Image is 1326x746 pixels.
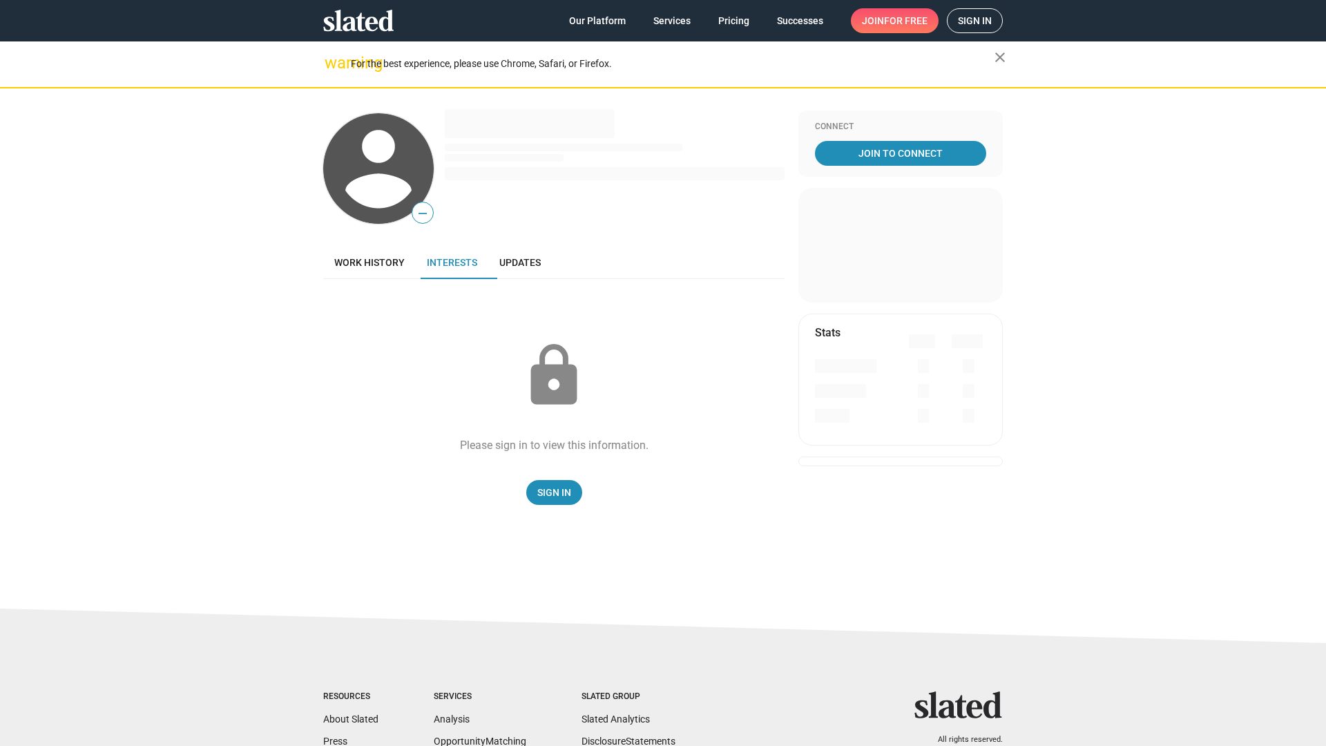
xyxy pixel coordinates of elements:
[582,691,675,702] div: Slated Group
[434,691,526,702] div: Services
[992,49,1008,66] mat-icon: close
[323,246,416,279] a: Work history
[412,204,433,222] span: —
[569,8,626,33] span: Our Platform
[642,8,702,33] a: Services
[416,246,488,279] a: Interests
[488,246,552,279] a: Updates
[815,122,986,133] div: Connect
[325,55,341,71] mat-icon: warning
[351,55,995,73] div: For the best experience, please use Chrome, Safari, or Firefox.
[537,480,571,505] span: Sign In
[815,141,986,166] a: Join To Connect
[558,8,637,33] a: Our Platform
[818,141,983,166] span: Join To Connect
[460,438,648,452] div: Please sign in to view this information.
[427,257,477,268] span: Interests
[334,257,405,268] span: Work history
[947,8,1003,33] a: Sign in
[323,691,378,702] div: Resources
[707,8,760,33] a: Pricing
[851,8,939,33] a: Joinfor free
[777,8,823,33] span: Successes
[653,8,691,33] span: Services
[434,714,470,725] a: Analysis
[519,341,588,410] mat-icon: lock
[862,8,928,33] span: Join
[815,325,840,340] mat-card-title: Stats
[718,8,749,33] span: Pricing
[766,8,834,33] a: Successes
[526,480,582,505] a: Sign In
[323,714,378,725] a: About Slated
[499,257,541,268] span: Updates
[582,714,650,725] a: Slated Analytics
[884,8,928,33] span: for free
[958,9,992,32] span: Sign in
